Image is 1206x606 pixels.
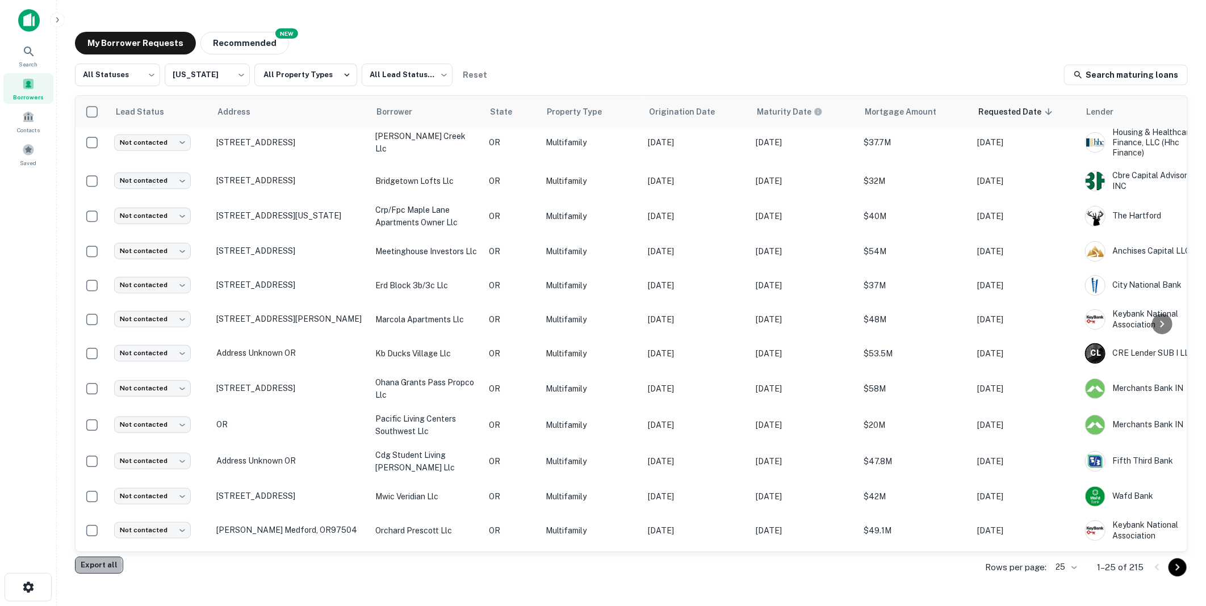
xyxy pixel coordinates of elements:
[546,419,636,431] p: Multifamily
[648,210,744,222] p: [DATE]
[977,347,1074,360] p: [DATE]
[1086,207,1105,226] img: picture
[546,245,636,258] p: Multifamily
[3,73,53,104] a: Borrowers
[864,382,966,395] p: $58M
[18,9,40,32] img: capitalize-icon.png
[864,490,966,503] p: $42M
[756,279,852,292] p: [DATE]
[648,175,744,187] p: [DATE]
[648,382,744,395] p: [DATE]
[1086,310,1105,329] img: picture
[114,380,191,397] div: Not contacted
[375,524,478,537] p: orchard prescott llc
[216,175,364,186] p: [STREET_ADDRESS]
[1086,415,1105,435] img: picture
[3,139,53,170] a: Saved
[1085,170,1198,191] div: Cbre Capital Advisors, INC
[864,245,966,258] p: $54M
[114,453,191,469] div: Not contacted
[1086,452,1105,471] img: picture
[977,382,1074,395] p: [DATE]
[865,105,951,119] span: Mortgage Amount
[1085,520,1198,540] div: Keybank National Association
[489,279,534,292] p: OR
[648,245,744,258] p: [DATE]
[864,175,966,187] p: $32M
[546,347,636,360] p: Multifamily
[972,96,1079,128] th: Requested Date
[1086,276,1105,295] img: picture
[978,105,1056,119] span: Requested Date
[216,211,364,221] p: [STREET_ADDRESS][US_STATE]
[648,136,744,149] p: [DATE]
[648,419,744,431] p: [DATE]
[375,347,478,360] p: kb ducks village llc
[114,488,191,504] div: Not contacted
[757,106,811,118] h6: Maturity Date
[275,28,298,39] div: NEW
[200,32,289,54] button: Recommended
[489,419,534,431] p: OR
[757,106,838,118] span: Maturity dates displayed may be estimated. Please contact the lender for the most accurate maturi...
[1085,241,1198,262] div: Anchises Capital LLC
[864,347,966,360] p: $53.5M
[977,490,1074,503] p: [DATE]
[362,60,453,90] div: All Lead Statuses
[864,524,966,537] p: $49.1M
[648,313,744,326] p: [DATE]
[977,313,1074,326] p: [DATE]
[375,313,478,326] p: marcola apartments llc
[864,210,966,222] p: $40M
[489,524,534,537] p: OR
[756,455,852,468] p: [DATE]
[254,64,357,86] button: All Property Types
[977,279,1074,292] p: [DATE]
[489,313,534,326] p: OR
[108,96,211,128] th: Lead Status
[1085,378,1198,399] div: Merchants Bank IN
[756,347,852,360] p: [DATE]
[1086,379,1105,398] img: picture
[977,210,1074,222] p: [DATE]
[756,136,852,149] p: [DATE]
[757,106,823,118] div: Maturity dates displayed may be estimated. Please contact the lender for the most accurate maturi...
[216,491,364,501] p: [STREET_ADDRESS]
[75,32,196,54] button: My Borrower Requests
[114,345,191,361] div: Not contacted
[1085,486,1198,507] div: Wafd Bank
[546,210,636,222] p: Multifamily
[1085,451,1198,472] div: Fifth Third Bank
[375,175,478,187] p: bridgetown lofts llc
[977,419,1074,431] p: [DATE]
[115,105,179,119] span: Lead Status
[858,96,972,128] th: Mortgage Amount
[216,419,364,430] p: OR
[216,137,364,148] p: [STREET_ADDRESS]
[19,60,38,69] span: Search
[216,456,364,466] p: Address Unknown OR
[1079,96,1204,128] th: Lender
[756,245,852,258] p: [DATE]
[489,347,534,360] p: OR
[1085,206,1198,226] div: The Hartford
[3,106,53,137] a: Contacts
[546,490,636,503] p: Multifamily
[750,96,858,128] th: Maturity dates displayed may be estimated. Please contact the lender for the most accurate maturi...
[216,383,364,393] p: [STREET_ADDRESS]
[489,382,534,395] p: OR
[985,561,1046,574] p: Rows per page:
[648,490,744,503] p: [DATE]
[1086,133,1105,152] img: picture
[1086,171,1105,191] img: picture
[756,313,852,326] p: [DATE]
[546,136,636,149] p: Multifamily
[489,136,534,149] p: OR
[756,210,852,222] p: [DATE]
[376,105,427,119] span: Borrower
[756,524,852,537] p: [DATE]
[864,419,966,431] p: $20M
